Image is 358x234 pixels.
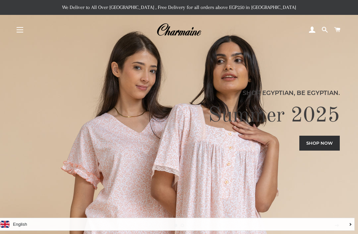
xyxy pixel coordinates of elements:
[13,222,27,226] i: English
[18,88,340,98] p: Shop Egyptian, Be Egyptian.
[329,217,345,234] button: Next slide
[299,136,340,150] a: Shop now
[0,221,351,228] a: English
[156,23,201,37] img: Charmaine Egypt
[11,217,28,234] button: Previous slide
[18,103,340,129] h2: Summer 2025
